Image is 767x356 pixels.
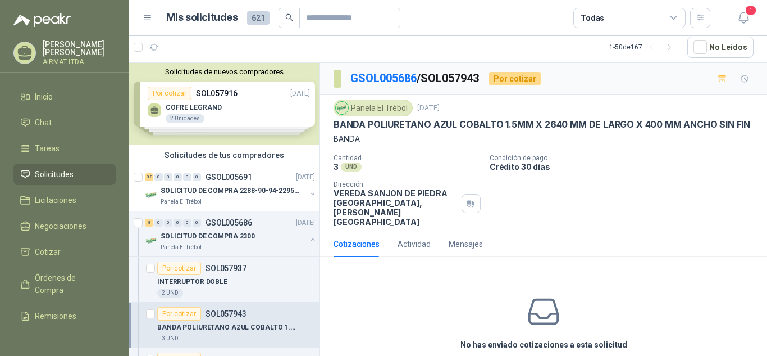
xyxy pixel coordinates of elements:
[609,38,678,56] div: 1 - 50 de 167
[129,145,319,166] div: Solicitudes de tus compradores
[161,186,300,196] p: SOLICITUD DE COMPRA 2288-90-94-2295-96-2301-02-04
[13,164,116,185] a: Solicitudes
[581,12,604,24] div: Todas
[745,5,757,16] span: 1
[398,238,431,250] div: Actividad
[35,220,86,232] span: Negociaciones
[35,310,76,322] span: Remisiones
[43,40,116,56] p: [PERSON_NAME] [PERSON_NAME]
[154,219,163,227] div: 0
[164,173,172,181] div: 0
[206,264,246,272] p: SOL057937
[145,219,153,227] div: 8
[145,188,158,202] img: Company Logo
[13,13,71,27] img: Logo peakr
[129,303,319,348] a: Por cotizarSOL057943BANDA POLIURETANO AZUL COBALTO 1.5MM X 2640 MM DE LARGO X 400 MM ANCHO SIN FI...
[134,67,315,76] button: Solicitudes de nuevos compradores
[35,272,105,296] span: Órdenes de Compra
[296,218,315,228] p: [DATE]
[13,190,116,211] a: Licitaciones
[166,10,238,26] h1: Mis solicitudes
[733,8,754,28] button: 1
[35,91,53,103] span: Inicio
[247,11,270,25] span: 621
[183,173,191,181] div: 0
[161,243,202,252] p: Panela El Trébol
[417,103,440,114] p: [DATE]
[13,86,116,107] a: Inicio
[449,238,483,250] div: Mensajes
[35,142,60,155] span: Tareas
[145,234,158,247] img: Company Logo
[334,181,457,188] p: Dirección
[129,63,319,145] div: Solicitudes de nuevos compradoresPor cotizarSOL057916[DATE] COFRE LEGRAND2 UnidadesPor cotizarSOL...
[13,215,116,237] a: Negociaciones
[206,173,252,181] p: GSOL005691
[334,133,754,145] p: BANDA
[13,112,116,133] a: Chat
[43,58,116,65] p: AIRMAT LTDA
[157,322,297,333] p: BANDA POLIURETANO AZUL COBALTO 1.5MM X 2640 MM DE LARGO X 400 MM ANCHO SIN FIN
[157,262,201,275] div: Por cotizar
[174,219,182,227] div: 0
[334,154,481,162] p: Cantidad
[334,188,457,227] p: VEREDA SANJON DE PIEDRA [GEOGRAPHIC_DATA] , [PERSON_NAME][GEOGRAPHIC_DATA]
[154,173,163,181] div: 0
[334,162,339,172] p: 3
[13,305,116,327] a: Remisiones
[334,100,413,116] div: Panela El Trébol
[13,267,116,301] a: Órdenes de Compra
[157,277,227,287] p: INTERRUPTOR DOBLE
[336,102,348,114] img: Company Logo
[13,241,116,263] a: Cotizar
[157,289,183,298] div: 2 UND
[334,238,380,250] div: Cotizaciones
[161,231,255,242] p: SOLICITUD DE COMPRA 2300
[145,216,317,252] a: 8 0 0 0 0 0 GSOL005686[DATE] Company LogoSOLICITUD DE COMPRA 2300Panela El Trébol
[206,219,252,227] p: GSOL005686
[35,194,76,206] span: Licitaciones
[13,138,116,159] a: Tareas
[164,219,172,227] div: 0
[193,173,201,181] div: 0
[490,154,763,162] p: Condición de pago
[145,173,153,181] div: 38
[35,116,52,129] span: Chat
[296,172,315,183] p: [DATE]
[161,197,202,206] p: Panela El Trébol
[206,310,246,318] p: SOL057943
[460,339,627,351] h3: No has enviado cotizaciones a esta solicitud
[687,37,754,58] button: No Leídos
[129,257,319,303] a: Por cotizarSOL057937INTERRUPTOR DOBLE2 UND
[174,173,182,181] div: 0
[183,219,191,227] div: 0
[35,168,74,181] span: Solicitudes
[489,72,541,85] div: Por cotizar
[193,219,201,227] div: 0
[145,170,317,206] a: 38 0 0 0 0 0 GSOL005691[DATE] Company LogoSOLICITUD DE COMPRA 2288-90-94-2295-96-2301-02-04Panela...
[157,307,201,321] div: Por cotizar
[490,162,763,172] p: Crédito 30 días
[341,163,362,172] div: UND
[157,334,183,343] div: 3 UND
[35,246,61,258] span: Cotizar
[350,71,417,85] a: GSOL005686
[285,13,293,21] span: search
[334,119,750,130] p: BANDA POLIURETANO AZUL COBALTO 1.5MM X 2640 MM DE LARGO X 400 MM ANCHO SIN FIN
[350,70,480,87] p: / SOL057943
